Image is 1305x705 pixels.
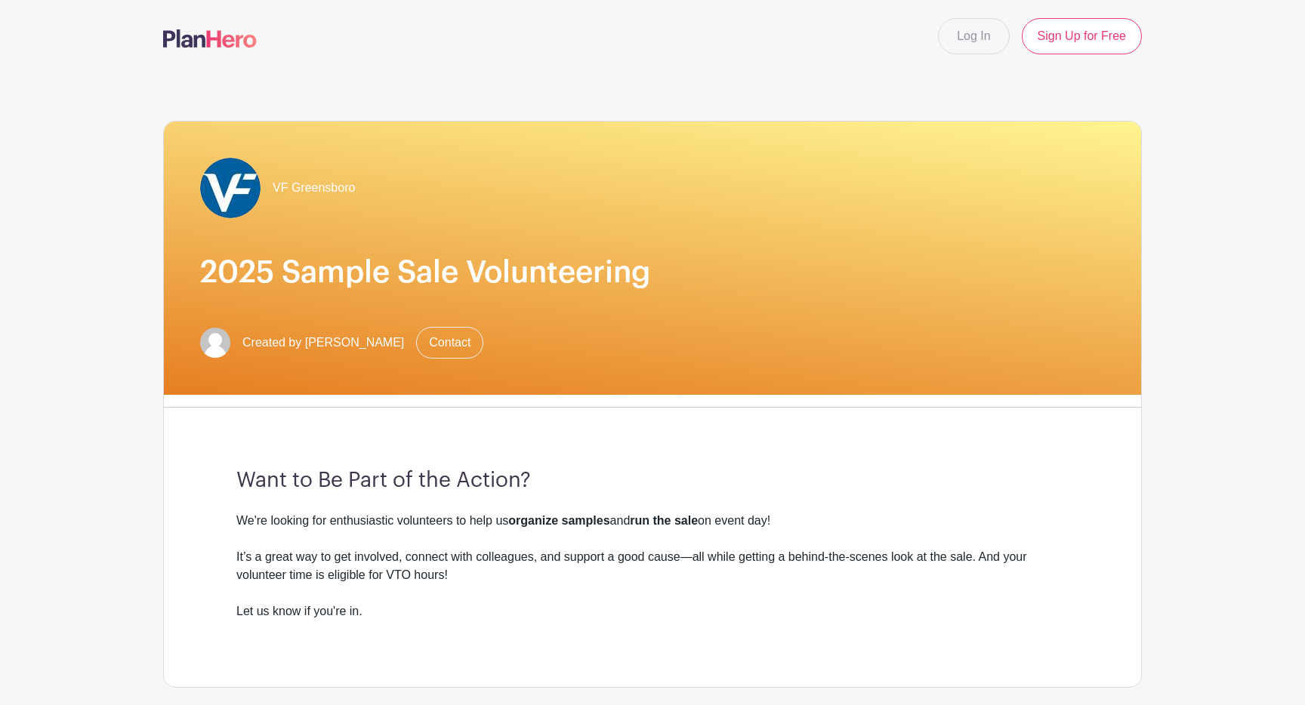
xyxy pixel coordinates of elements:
a: Contact [416,327,483,359]
img: VF_Icon_FullColor_CMYK-small.jpg [200,158,261,218]
span: VF Greensboro [273,179,355,197]
div: Let us know if you're in. [236,602,1069,639]
a: Log In [938,18,1009,54]
h1: 2025 Sample Sale Volunteering [200,254,1105,291]
strong: organize samples [508,514,609,527]
img: default-ce2991bfa6775e67f084385cd625a349d9dcbb7a52a09fb2fda1e96e2d18dcdb.png [200,328,230,358]
span: Created by [PERSON_NAME] [242,334,404,352]
img: logo-507f7623f17ff9eddc593b1ce0a138ce2505c220e1c5a4e2b4648c50719b7d32.svg [163,29,257,48]
div: We're looking for enthusiastic volunteers to help us and on event day! It’s a great way to get in... [236,512,1069,602]
h3: Want to Be Part of the Action? [236,468,1069,494]
a: Sign Up for Free [1022,18,1142,54]
strong: run the sale [630,514,698,527]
